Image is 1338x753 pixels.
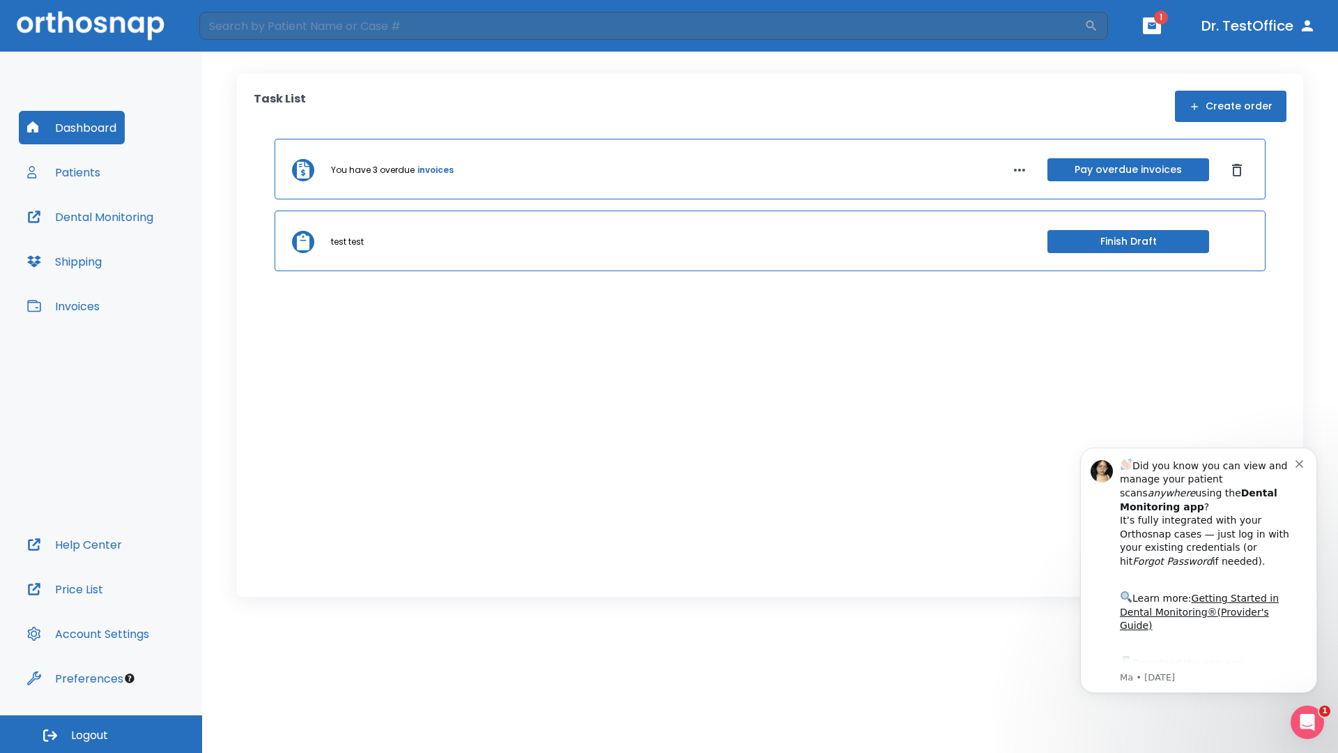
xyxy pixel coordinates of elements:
[19,528,130,561] button: Help Center
[1059,427,1338,715] iframe: Intercom notifications message
[19,572,111,606] button: Price List
[1196,13,1321,38] button: Dr. TestOffice
[1319,706,1330,717] span: 1
[71,728,108,743] span: Logout
[19,155,109,189] button: Patients
[19,662,132,695] button: Preferences
[17,11,164,40] img: Orthosnap
[1291,706,1324,739] iframe: Intercom live chat
[1154,10,1168,24] span: 1
[61,227,236,298] div: Download the app: | ​ Let us know if you need help getting started!
[19,200,162,234] button: Dental Monitoring
[123,672,136,685] div: Tooltip anchor
[1175,91,1286,122] button: Create order
[199,12,1084,40] input: Search by Patient Name or Case #
[1226,159,1248,181] button: Dismiss
[61,231,185,256] a: App Store
[19,245,110,278] button: Shipping
[1047,158,1209,181] button: Pay overdue invoices
[1047,230,1209,253] button: Finish Draft
[61,245,236,257] p: Message from Ma, sent 3w ago
[331,164,415,176] p: You have 3 overdue
[236,30,247,41] button: Dismiss notification
[254,91,306,122] p: Task List
[19,289,108,323] button: Invoices
[19,111,125,144] button: Dashboard
[331,236,364,248] p: test test
[417,164,454,176] a: invoices
[19,617,157,651] button: Account Settings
